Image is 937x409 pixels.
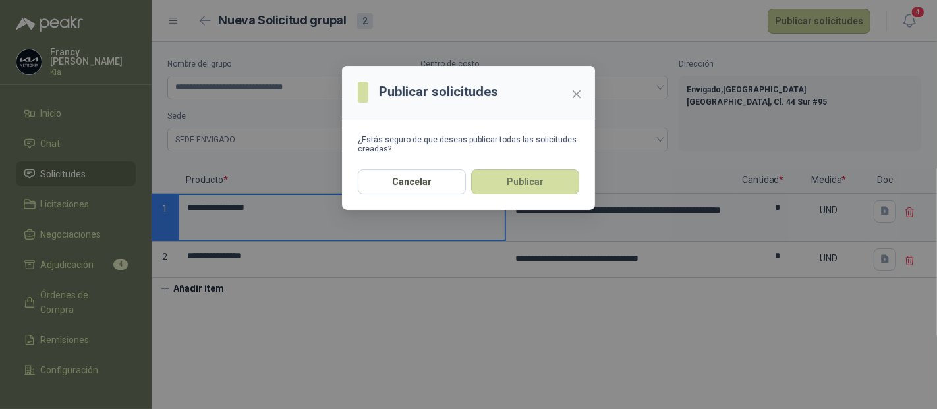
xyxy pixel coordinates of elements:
button: Close [566,84,587,105]
span: close [571,89,582,99]
h3: Publicar solicitudes [379,82,498,102]
div: ¿Estás seguro de que deseas publicar todas las solicitudes creadas? [358,135,579,153]
button: Publicar [471,169,579,194]
button: Cancelar [358,169,466,194]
